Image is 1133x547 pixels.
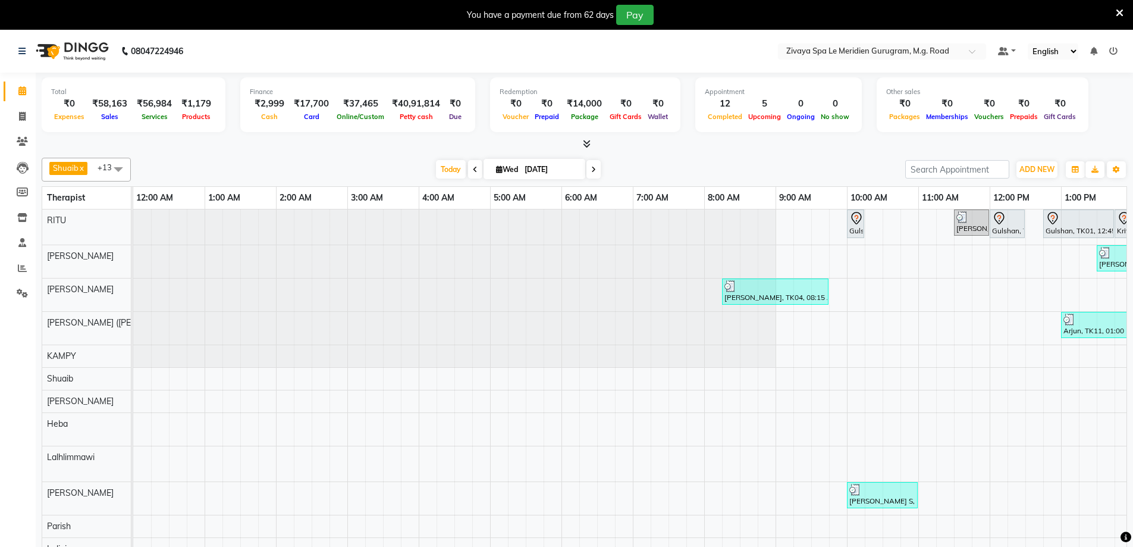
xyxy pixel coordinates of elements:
[47,317,187,328] span: [PERSON_NAME] ([PERSON_NAME])
[500,97,532,111] div: ₹0
[387,97,445,111] div: ₹40,91,814
[645,112,671,121] span: Wallet
[919,189,962,207] a: 11:00 AM
[132,97,177,111] div: ₹56,984
[562,189,600,207] a: 6:00 AM
[258,112,281,121] span: Cash
[1041,112,1079,121] span: Gift Cards
[53,163,79,173] span: Shuaib
[47,251,114,261] span: [PERSON_NAME]
[446,112,465,121] span: Due
[30,35,112,68] img: logo
[848,484,917,507] div: [PERSON_NAME] S, TK07, 10:00 AM-11:00 AM, Zivaya Signature Facial - 60 Mins
[532,112,562,121] span: Prepaid
[47,215,66,226] span: RITU
[1062,189,1099,207] a: 1:00 PM
[334,112,387,121] span: Online/Custom
[51,97,87,111] div: ₹0
[784,97,818,111] div: 0
[923,97,971,111] div: ₹0
[705,97,745,111] div: 12
[745,112,784,121] span: Upcoming
[1044,211,1113,236] div: Gulshan, TK01, 12:45 PM-01:45 PM, Zivaya Signature Facial - 60 Mins
[98,112,121,121] span: Sales
[301,112,322,121] span: Card
[886,97,923,111] div: ₹0
[633,189,671,207] a: 7:00 AM
[955,211,988,234] div: [PERSON_NAME], TK04, 11:30 AM-12:00 PM, [PERSON_NAME] SHAVING
[1016,161,1057,178] button: ADD NEW
[98,162,121,172] span: +13
[397,112,436,121] span: Petty cash
[51,112,87,121] span: Expenses
[334,97,387,111] div: ₹37,465
[723,280,827,303] div: [PERSON_NAME], TK04, 08:15 AM-09:45 AM, Javanese Pampering - 90 Mins
[1007,112,1041,121] span: Prepaids
[848,211,863,236] div: Gulshan, TK01, 10:00 AM-10:15 AM, Javanese Pampering - 60 Mins
[991,211,1024,236] div: Gulshan, TK01, 12:00 PM-12:30 PM, [DEMOGRAPHIC_DATA] HAIRCUT
[47,452,95,462] span: Lalhlimmawi
[47,521,71,532] span: Parish
[289,97,334,111] div: ₹17,700
[436,160,466,179] span: Today
[133,189,176,207] a: 12:00 AM
[177,97,216,111] div: ₹1,179
[971,97,1007,111] div: ₹0
[776,189,814,207] a: 9:00 AM
[607,97,645,111] div: ₹0
[500,87,671,97] div: Redemption
[348,189,386,207] a: 3:00 AM
[971,112,1007,121] span: Vouchers
[491,189,529,207] a: 5:00 AM
[47,351,76,361] span: KAMPY
[818,112,852,121] span: No show
[784,112,818,121] span: Ongoing
[1007,97,1041,111] div: ₹0
[886,87,1079,97] div: Other sales
[47,487,114,498] span: [PERSON_NAME]
[131,35,183,68] b: 08047224946
[493,165,521,174] span: Wed
[607,112,645,121] span: Gift Cards
[990,189,1032,207] a: 12:00 PM
[562,97,607,111] div: ₹14,000
[1041,97,1079,111] div: ₹0
[1062,314,1131,336] div: Arjun, TK11, 01:00 PM-02:00 PM, Swedish De-Stress - 60 Mins
[205,189,243,207] a: 1:00 AM
[47,192,85,203] span: Therapist
[467,9,614,21] div: You have a payment due from 62 days
[179,112,214,121] span: Products
[745,97,784,111] div: 5
[568,112,601,121] span: Package
[87,97,132,111] div: ₹58,163
[79,163,84,173] a: x
[705,87,852,97] div: Appointment
[905,160,1009,179] input: Search Appointment
[1019,165,1054,174] span: ADD NEW
[47,284,114,295] span: [PERSON_NAME]
[250,87,466,97] div: Finance
[47,396,114,407] span: [PERSON_NAME]
[848,189,890,207] a: 10:00 AM
[705,189,743,207] a: 8:00 AM
[645,97,671,111] div: ₹0
[51,87,216,97] div: Total
[532,97,562,111] div: ₹0
[616,5,654,25] button: Pay
[47,373,73,384] span: Shuaib
[886,112,923,121] span: Packages
[705,112,745,121] span: Completed
[277,189,315,207] a: 2:00 AM
[445,97,466,111] div: ₹0
[818,97,852,111] div: 0
[500,112,532,121] span: Voucher
[419,189,457,207] a: 4:00 AM
[521,161,580,179] input: 2025-09-03
[139,112,171,121] span: Services
[47,418,68,429] span: Heba
[923,112,971,121] span: Memberships
[250,97,289,111] div: ₹2,999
